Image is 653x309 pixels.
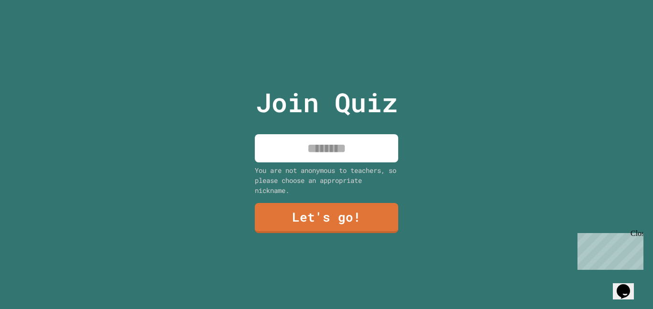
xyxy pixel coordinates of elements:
div: You are not anonymous to teachers, so please choose an appropriate nickname. [255,165,398,195]
p: Join Quiz [256,83,398,122]
iframe: chat widget [574,229,643,270]
a: Let's go! [255,203,398,233]
iframe: chat widget [613,271,643,299]
div: Chat with us now!Close [4,4,66,61]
